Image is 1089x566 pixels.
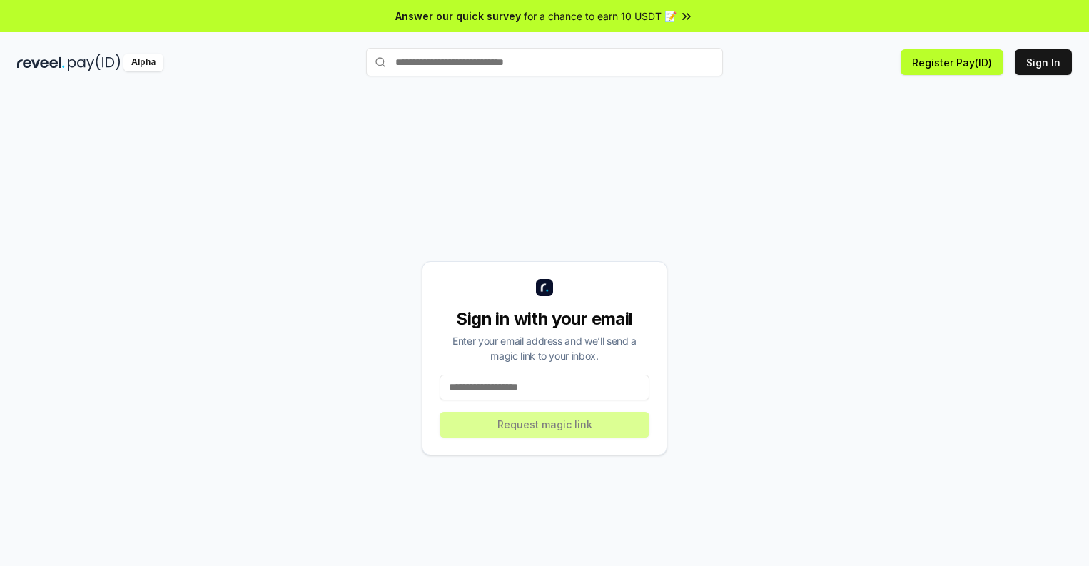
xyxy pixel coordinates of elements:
img: logo_small [536,279,553,296]
button: Register Pay(ID) [901,49,1003,75]
div: Alpha [123,54,163,71]
div: Enter your email address and we’ll send a magic link to your inbox. [440,333,649,363]
img: reveel_dark [17,54,65,71]
img: pay_id [68,54,121,71]
span: Answer our quick survey [395,9,521,24]
span: for a chance to earn 10 USDT 📝 [524,9,677,24]
button: Sign In [1015,49,1072,75]
div: Sign in with your email [440,308,649,330]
